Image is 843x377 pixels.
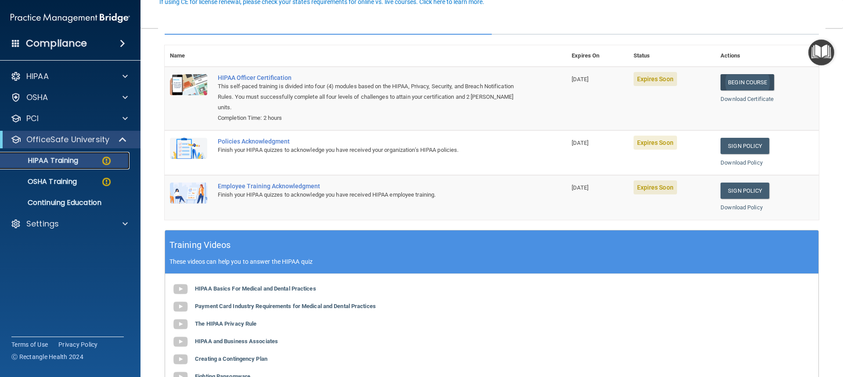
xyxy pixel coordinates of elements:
a: Privacy Policy [58,340,98,349]
p: OSHA Training [6,177,77,186]
a: Settings [11,219,128,229]
a: Sign Policy [721,138,769,154]
b: The HIPAA Privacy Rule [195,320,256,327]
a: OSHA [11,92,128,103]
b: HIPAA and Business Associates [195,338,278,345]
img: gray_youtube_icon.38fcd6cc.png [172,351,189,368]
span: Expires Soon [634,180,677,194]
p: OSHA [26,92,48,103]
span: [DATE] [572,140,588,146]
span: Ⓒ Rectangle Health 2024 [11,352,83,361]
p: OfficeSafe University [26,134,109,145]
a: Download Certificate [721,96,774,102]
a: OfficeSafe University [11,134,127,145]
a: HIPAA [11,71,128,82]
p: HIPAA [26,71,49,82]
div: Finish your HIPAA quizzes to acknowledge you have received your organization’s HIPAA policies. [218,145,522,155]
a: PCI [11,113,128,124]
img: warning-circle.0cc9ac19.png [101,155,112,166]
p: PCI [26,113,39,124]
p: These videos can help you to answer the HIPAA quiz [169,258,814,265]
img: gray_youtube_icon.38fcd6cc.png [172,298,189,316]
b: Payment Card Industry Requirements for Medical and Dental Practices [195,303,376,309]
button: Open Resource Center [808,39,834,65]
h5: Training Videos [169,237,231,253]
a: Download Policy [721,204,763,211]
div: Employee Training Acknowledgment [218,183,522,190]
div: Finish your HIPAA quizzes to acknowledge you have received HIPAA employee training. [218,190,522,200]
img: PMB logo [11,9,130,27]
iframe: Drift Widget Chat Controller [691,315,832,350]
p: Settings [26,219,59,229]
p: HIPAA Training [6,156,78,165]
span: Expires Soon [634,72,677,86]
a: Download Policy [721,159,763,166]
b: HIPAA Basics For Medical and Dental Practices [195,285,316,292]
div: Policies Acknowledgment [218,138,522,145]
th: Actions [715,45,819,67]
a: Terms of Use [11,340,48,349]
th: Name [165,45,213,67]
img: gray_youtube_icon.38fcd6cc.png [172,333,189,351]
span: Expires Soon [634,136,677,150]
b: Creating a Contingency Plan [195,355,267,362]
img: warning-circle.0cc9ac19.png [101,176,112,187]
h4: Compliance [26,37,87,50]
span: [DATE] [572,76,588,83]
a: HIPAA Officer Certification [218,74,522,81]
p: Continuing Education [6,198,126,207]
th: Expires On [566,45,628,67]
a: Sign Policy [721,183,769,199]
div: This self-paced training is divided into four (4) modules based on the HIPAA, Privacy, Security, ... [218,81,522,113]
img: gray_youtube_icon.38fcd6cc.png [172,280,189,298]
div: Completion Time: 2 hours [218,113,522,123]
a: Begin Course [721,74,774,90]
img: gray_youtube_icon.38fcd6cc.png [172,316,189,333]
span: [DATE] [572,184,588,191]
th: Status [628,45,716,67]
